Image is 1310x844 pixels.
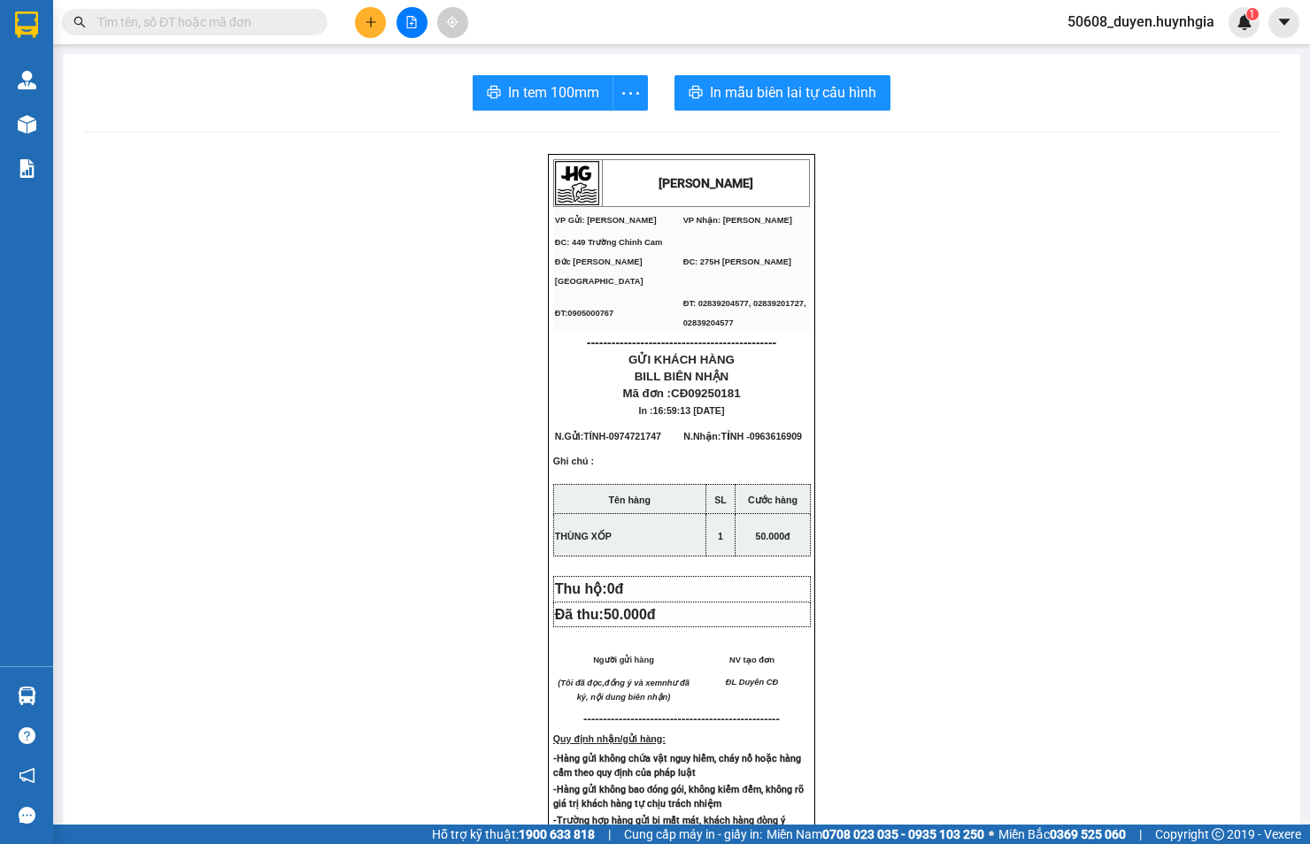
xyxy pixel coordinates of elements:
[169,55,311,76] div: TỈNH
[169,15,311,55] div: [PERSON_NAME]
[19,807,35,824] span: message
[587,335,776,349] span: ----------------------------------------------
[613,75,648,111] button: more
[555,581,631,596] span: Thu hộ:
[15,15,157,55] div: [PERSON_NAME]
[1139,825,1142,844] span: |
[18,159,36,178] img: solution-icon
[577,679,690,702] em: như đã ký, nội dung biên nhận)
[613,82,647,104] span: more
[13,113,67,132] span: Đã thu :
[720,431,802,441] span: TỈNH -
[15,15,42,34] span: Gửi:
[622,387,740,400] span: Mã đơn :
[605,431,661,441] span: -
[671,387,741,400] span: CĐ09250181
[18,687,36,705] img: warehouse-icon
[555,216,657,225] span: VP Gửi: [PERSON_NAME]
[432,825,595,844] span: Hỗ trợ kỹ thuật:
[583,431,605,441] span: TÍNH
[473,75,613,111] button: printerIn tem 100mm
[1050,827,1126,841] strong: 0369 525 060
[683,257,791,266] span: ĐC: 275H [PERSON_NAME]
[553,753,801,779] strong: -Hàng gửi không chứa vật nguy hiểm, cháy nổ hoặc hàng cấm theo quy định của pháp luật
[555,238,662,286] span: ĐC: 449 Trường Chinh Cam Đức [PERSON_NAME][GEOGRAPHIC_DATA]
[169,15,212,34] span: Nhận:
[1237,14,1252,30] img: icon-new-feature
[653,405,725,416] span: 16:59:13 [DATE]
[446,16,458,28] span: aim
[18,115,36,134] img: warehouse-icon
[555,309,613,318] span: ĐT:0905000767
[595,712,780,725] span: -----------------------------------------------
[635,370,729,383] span: BILL BIÊN NHẬN
[998,825,1126,844] span: Miền Bắc
[97,12,306,32] input: Tìm tên, số ĐT hoặc mã đơn
[508,81,599,104] span: In tem 100mm
[1276,14,1292,30] span: caret-down
[519,827,595,841] strong: 1900 633 818
[169,76,311,101] div: 0963616909
[659,176,753,190] strong: [PERSON_NAME]
[767,825,984,844] span: Miền Nam
[583,712,595,725] span: ---
[609,495,651,505] strong: Tên hàng
[607,581,624,596] span: 0đ
[593,656,654,664] span: Người gửi hàng
[822,827,984,841] strong: 0708 023 035 - 0935 103 250
[729,656,774,664] span: NV tạo đơn
[683,216,792,225] span: VP Nhận: [PERSON_NAME]
[555,161,599,205] img: logo
[437,7,468,38] button: aim
[365,16,377,28] span: plus
[1053,11,1229,33] span: 50608_duyen.huynhgia
[689,85,703,102] span: printer
[718,531,723,541] span: 1
[1246,8,1259,20] sup: 1
[755,531,790,541] span: 50.000đ
[18,71,36,89] img: warehouse-icon
[553,733,666,744] strong: Quy định nhận/gửi hàng:
[15,76,157,101] div: 0974721747
[355,7,386,38] button: plus
[604,607,656,622] span: 50.000đ
[683,431,802,441] span: N.Nhận:
[553,784,804,809] strong: -Hàng gửi không bao đóng gói, không kiểm đếm, không rõ giá trị khách hàng tự chịu trách nhiệm
[710,81,876,104] span: In mẫu biên lai tự cấu hình
[558,679,662,687] em: (Tôi đã đọc,đồng ý và xem
[714,495,727,505] strong: SL
[683,299,806,327] span: ĐT: 02839204577, 02839201727, 02839204577
[748,495,798,505] strong: Cước hàng
[555,607,656,622] span: Đã thu:
[15,12,38,38] img: logo-vxr
[73,16,86,28] span: search
[750,431,802,441] span: 0963616909
[608,825,611,844] span: |
[405,16,418,28] span: file-add
[397,7,428,38] button: file-add
[553,456,594,480] span: Ghi chú :
[1268,7,1299,38] button: caret-down
[555,531,612,541] span: THÙNG XỐP
[624,825,762,844] span: Cung cấp máy in - giấy in:
[1249,8,1255,20] span: 1
[726,678,778,687] span: ĐL Duyên CĐ
[628,353,735,366] span: GỬI KHÁCH HÀNG
[555,431,661,441] span: N.Gửi:
[15,55,157,76] div: TÍNH
[487,85,501,102] span: printer
[19,727,35,744] span: question-circle
[674,75,890,111] button: printerIn mẫu biên lai tự cấu hình
[609,431,661,441] span: 0974721747
[639,405,725,416] span: In :
[1212,828,1224,840] span: copyright
[13,111,159,133] div: 50.000
[989,831,994,838] span: ⚪️
[19,767,35,784] span: notification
